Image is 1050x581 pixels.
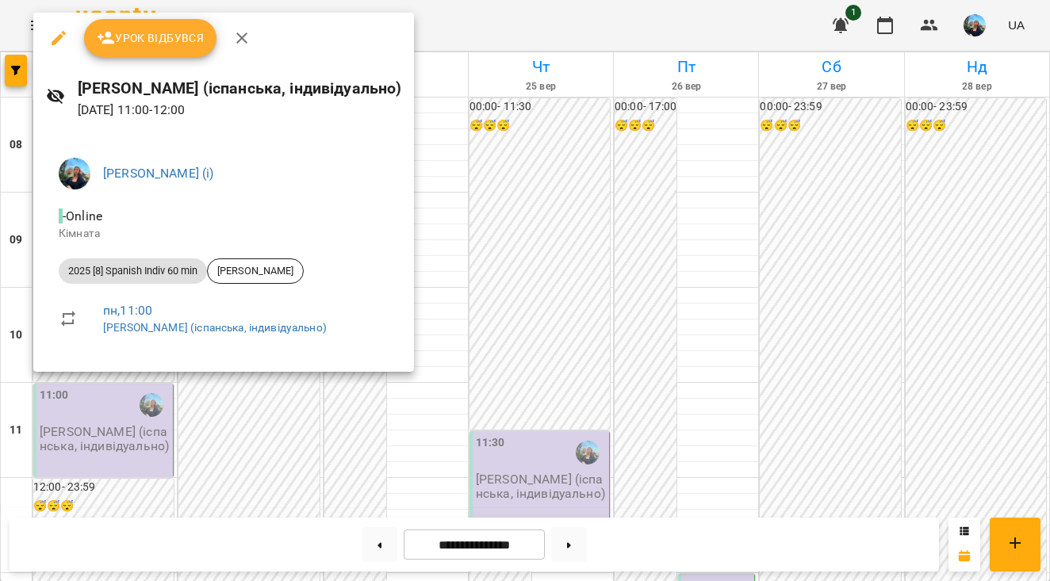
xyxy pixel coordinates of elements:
[103,166,214,181] a: [PERSON_NAME] (і)
[84,19,217,57] button: Урок відбувся
[78,76,402,101] h6: [PERSON_NAME] (іспанська, індивідуально)
[207,258,304,284] div: [PERSON_NAME]
[97,29,205,48] span: Урок відбувся
[103,321,327,334] a: [PERSON_NAME] (іспанська, індивідуально)
[59,208,105,224] span: - Online
[208,264,303,278] span: [PERSON_NAME]
[59,158,90,189] img: 2af6091e25fda313b10444cbfb289e4d.jpg
[78,101,402,120] p: [DATE] 11:00 - 12:00
[59,264,207,278] span: 2025 [8] Spanish Indiv 60 min
[59,226,389,242] p: Кімната
[103,303,152,318] a: пн , 11:00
